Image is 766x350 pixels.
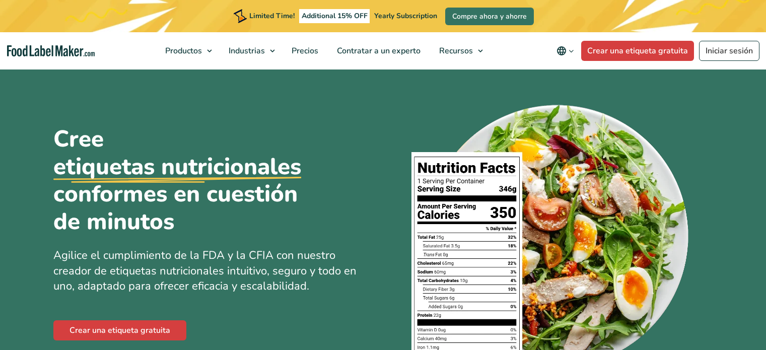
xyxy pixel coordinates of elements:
span: Precios [289,45,319,56]
a: Industrias [220,32,280,69]
a: Iniciar sesión [699,41,759,61]
a: Contratar a un experto [328,32,428,69]
a: Precios [283,32,325,69]
button: Change language [549,41,581,61]
span: Recursos [436,45,474,56]
span: Limited Time! [249,11,295,21]
span: Agilice el cumplimiento de la FDA y la CFIA con nuestro creador de etiquetas nutricionales intuit... [53,248,357,294]
u: etiquetas nutricionales [53,153,301,181]
span: Productos [162,45,203,56]
span: Industrias [226,45,266,56]
span: Additional 15% OFF [299,9,370,23]
a: Crear una etiqueta gratuita [581,41,694,61]
a: Crear una etiqueta gratuita [53,320,186,340]
span: Yearly Subscription [374,11,437,21]
a: Food Label Maker homepage [7,45,95,57]
a: Compre ahora y ahorre [445,8,534,25]
a: Productos [156,32,217,69]
h1: Cree conformes en cuestión de minutos [53,125,325,236]
span: Contratar a un experto [334,45,422,56]
a: Recursos [430,32,488,69]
